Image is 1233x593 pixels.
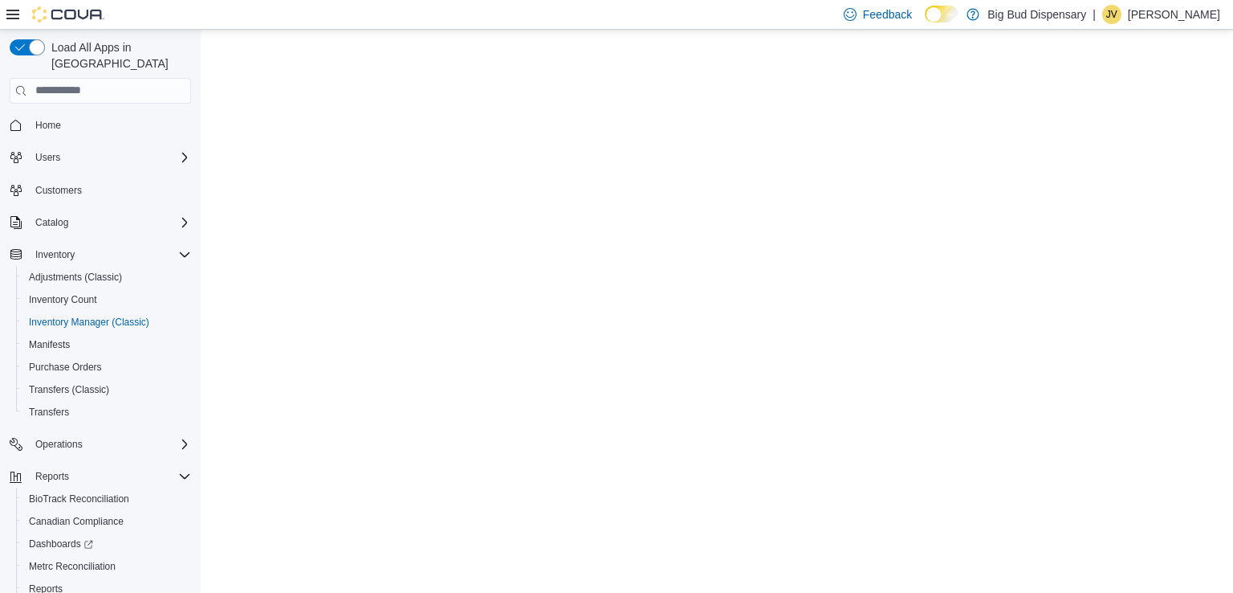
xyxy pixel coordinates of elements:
a: Inventory Manager (Classic) [22,313,156,332]
button: Metrc Reconciliation [16,555,197,578]
button: Customers [3,178,197,202]
a: Purchase Orders [22,358,108,377]
span: Adjustments (Classic) [29,271,122,284]
span: Transfers [22,403,191,422]
span: Catalog [29,213,191,232]
span: Home [29,115,191,135]
button: Home [3,113,197,137]
span: Inventory Manager (Classic) [22,313,191,332]
span: Load All Apps in [GEOGRAPHIC_DATA] [45,39,191,72]
button: Reports [29,467,75,486]
a: Canadian Compliance [22,512,130,531]
a: Dashboards [22,534,100,554]
button: Transfers [16,401,197,423]
span: Home [35,119,61,132]
span: Users [35,151,60,164]
a: Metrc Reconciliation [22,557,122,576]
a: Home [29,116,67,135]
button: Purchase Orders [16,356,197,378]
p: | [1093,5,1096,24]
img: Cova [32,6,104,22]
button: Adjustments (Classic) [16,266,197,288]
span: Reports [29,467,191,486]
span: Operations [35,438,83,451]
button: BioTrack Reconciliation [16,488,197,510]
span: Transfers (Classic) [29,383,109,396]
button: Users [29,148,67,167]
p: Big Bud Dispensary [987,5,1086,24]
span: Canadian Compliance [29,515,124,528]
p: [PERSON_NAME] [1128,5,1220,24]
a: Customers [29,181,88,200]
span: Adjustments (Classic) [22,268,191,287]
button: Transfers (Classic) [16,378,197,401]
button: Canadian Compliance [16,510,197,533]
span: Inventory Count [22,290,191,309]
span: Purchase Orders [22,358,191,377]
span: Transfers (Classic) [22,380,191,399]
span: Inventory Manager (Classic) [29,316,149,329]
button: Inventory Count [16,288,197,311]
span: Dashboards [22,534,191,554]
a: Dashboards [16,533,197,555]
a: Transfers [22,403,75,422]
input: Dark Mode [925,6,958,22]
div: Jonathan Vaughn [1102,5,1121,24]
span: Customers [35,184,82,197]
button: Inventory [3,243,197,266]
button: Operations [3,433,197,456]
span: Catalog [35,216,68,229]
a: Inventory Count [22,290,104,309]
span: BioTrack Reconciliation [29,493,129,505]
span: Metrc Reconciliation [29,560,116,573]
a: Transfers (Classic) [22,380,116,399]
span: Reports [35,470,69,483]
button: Reports [3,465,197,488]
span: Purchase Orders [29,361,102,374]
span: Canadian Compliance [22,512,191,531]
span: Users [29,148,191,167]
span: Feedback [863,6,912,22]
span: Inventory [35,248,75,261]
button: Catalog [3,211,197,234]
span: Metrc Reconciliation [22,557,191,576]
a: Adjustments (Classic) [22,268,128,287]
span: Operations [29,435,191,454]
span: Transfers [29,406,69,419]
a: Manifests [22,335,76,354]
button: Manifests [16,333,197,356]
button: Operations [29,435,89,454]
span: Inventory Count [29,293,97,306]
span: Manifests [29,338,70,351]
button: Inventory Manager (Classic) [16,311,197,333]
span: Manifests [22,335,191,354]
span: Dashboards [29,538,93,550]
span: JV [1106,5,1117,24]
span: Inventory [29,245,191,264]
button: Inventory [29,245,81,264]
button: Catalog [29,213,75,232]
a: BioTrack Reconciliation [22,489,136,509]
span: Customers [29,180,191,200]
button: Users [3,146,197,169]
span: BioTrack Reconciliation [22,489,191,509]
span: Dark Mode [925,22,926,23]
